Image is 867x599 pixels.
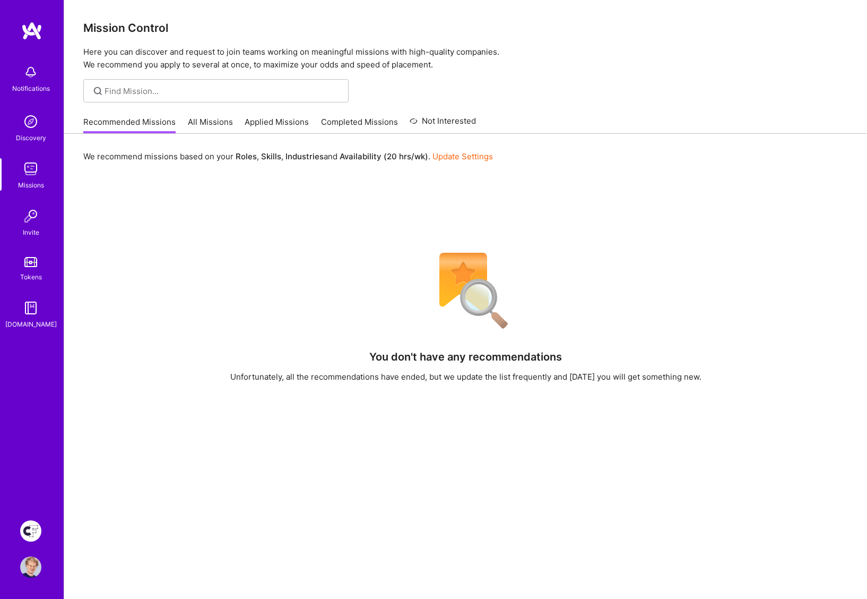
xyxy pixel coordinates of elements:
[18,179,44,191] div: Missions
[83,21,848,35] h3: Mission Control
[432,151,493,161] a: Update Settings
[105,85,341,97] input: Find Mission...
[20,557,41,578] img: User Avatar
[321,116,398,134] a: Completed Missions
[20,297,41,319] img: guide book
[20,520,41,542] img: Creative Fabrica Project Team
[20,111,41,132] img: discovery
[5,319,57,330] div: [DOMAIN_NAME]
[24,257,37,267] img: tokens
[23,227,39,238] div: Invite
[16,132,46,143] div: Discovery
[20,271,42,283] div: Tokens
[245,116,309,134] a: Applied Missions
[261,151,281,161] b: Skills
[18,557,44,578] a: User Avatar
[20,158,41,179] img: teamwork
[92,85,104,97] i: icon SearchGrey
[83,46,848,71] p: Here you can discover and request to join teams working on meaningful missions with high-quality ...
[340,151,428,161] b: Availability (20 hrs/wk)
[410,115,476,134] a: Not Interested
[83,116,176,134] a: Recommended Missions
[20,62,41,83] img: bell
[230,371,701,382] div: Unfortunately, all the recommendations have ended, but we update the list frequently and [DATE] y...
[21,21,42,40] img: logo
[188,116,233,134] a: All Missions
[20,206,41,227] img: Invite
[83,151,493,162] p: We recommend missions based on your , , and .
[236,151,257,161] b: Roles
[285,151,324,161] b: Industries
[12,83,50,94] div: Notifications
[18,520,44,542] a: Creative Fabrica Project Team
[369,350,562,363] h4: You don't have any recommendations
[421,246,511,336] img: No Results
